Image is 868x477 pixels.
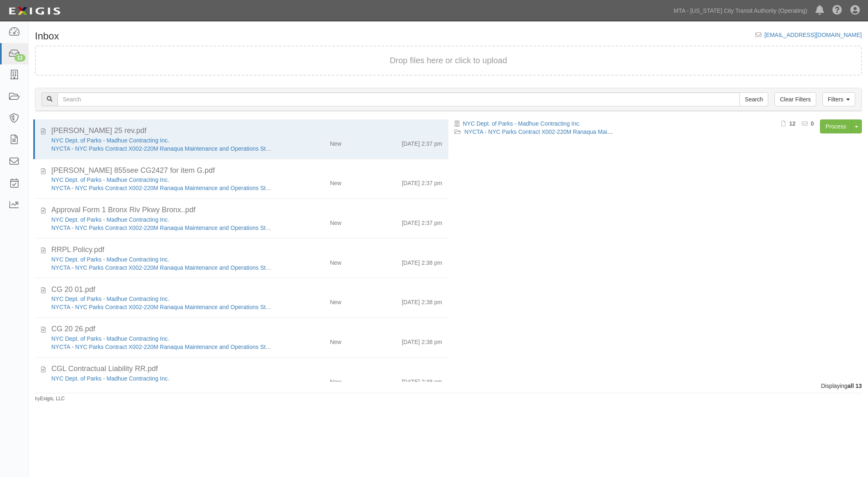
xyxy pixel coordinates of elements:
a: Clear Filters [774,92,816,106]
a: NYC Dept. of Parks - Madhue Contracting Inc. [51,335,169,342]
b: all 13 [847,383,862,389]
i: Help Center - Complianz [832,6,842,16]
div: [DATE] 2:38 pm [402,335,442,346]
img: logo-5460c22ac91f19d4615b14bd174203de0afe785f0fc80cf4dbbc73dc1793850b.png [6,4,63,18]
a: MTA - [US_STATE] City Transit Authority (Operating) [670,2,811,19]
div: 13 [14,54,25,62]
div: NYC Dept. of Parks - Madhue Contracting Inc. [51,295,274,303]
div: Displaying [29,382,868,390]
div: [DATE] 2:38 pm [402,374,442,386]
a: NYCTA - NYC Parks Contract X002-220M Ranaqua Maintenance and Operations Storehouse Ramp Reconstru... [51,225,392,231]
div: ACORD 25 rev.pdf [51,126,442,136]
a: NYC Dept. of Parks - Madhue Contracting Inc. [51,216,169,223]
div: [DATE] 2:37 pm [402,136,442,148]
div: New [330,374,341,386]
div: New [330,295,341,306]
div: NYCTA - NYC Parks Contract X002-220M Ranaqua Maintenance and Operations Storehouse Ramp Reconstru... [51,264,274,272]
div: NYC Dept. of Parks - Madhue Contracting Inc. [51,136,274,144]
div: NYCTA - NYC Parks Contract X002-220M Ranaqua Maintenance and Operations Storehouse Ramp Reconstru... [51,144,274,153]
a: NYCTA - NYC Parks Contract X002-220M Ranaqua Maintenance and Operations Storehouse Ramp Reconstru... [51,344,392,350]
input: Search [739,92,768,106]
div: NYCTA - NYC Parks Contract X002-220M Ranaqua Maintenance and Operations Storehouse Ramp Reconstru... [51,184,274,192]
a: [EMAIL_ADDRESS][DOMAIN_NAME] [765,32,862,38]
a: Exigis, LLC [40,396,65,401]
div: CGL Contractual Liability RR.pdf [51,364,442,374]
a: NYCTA - NYC Parks Contract X002-220M Ranaqua Maintenance and Operations Storehouse Ramp Reconstru... [51,264,392,271]
div: RRPL Policy.pdf [51,245,442,255]
a: NYC Dept. of Parks - Madhue Contracting Inc. [51,137,169,144]
div: NYCTA - NYC Parks Contract X002-220M Ranaqua Maintenance and Operations Storehouse Ramp Reconstru... [51,303,274,311]
div: [DATE] 2:37 pm [402,216,442,227]
div: New [330,216,341,227]
div: NYC Dept. of Parks - Madhue Contracting Inc. [51,335,274,343]
div: [DATE] 2:38 pm [402,255,442,267]
small: by [35,395,65,402]
div: New [330,136,341,148]
div: NYC Dept. of Parks - Madhue Contracting Inc. [51,374,274,383]
div: New [330,335,341,346]
a: NYCTA - NYC Parks Contract X002-220M Ranaqua Maintenance and Operations Storehouse Ramp Reconstru... [51,145,392,152]
button: Drop files here or click to upload [390,55,507,67]
a: NYC Dept. of Parks - Madhue Contracting Inc. [51,375,169,382]
div: [DATE] 2:37 pm [402,176,442,187]
div: NYCTA - NYC Parks Contract X002-220M Ranaqua Maintenance and Operations Storehouse Ramp Reconstru... [51,224,274,232]
input: Search [57,92,740,106]
a: NYC Dept. of Parks - Madhue Contracting Inc. [51,177,169,183]
b: 12 [789,120,796,127]
div: NYC Dept. of Parks - Madhue Contracting Inc. [51,255,274,264]
a: NYC Dept. of Parks - Madhue Contracting Inc. [51,256,169,263]
div: CG 20 01.pdf [51,284,442,295]
a: NYCTA - NYC Parks Contract X002-220M Ranaqua Maintenance and Operations Storehouse Ramp Reconstru... [51,304,392,310]
div: New [330,176,341,187]
div: NYC Dept. of Parks - Madhue Contracting Inc. [51,176,274,184]
div: CG 20 26.pdf [51,324,442,335]
a: Filters [822,92,855,106]
a: NYC Dept. of Parks - Madhue Contracting Inc. [51,296,169,302]
b: 0 [811,120,814,127]
h1: Inbox [35,31,59,41]
a: Process [820,119,852,133]
div: Approval Form 1 Bronx Riv Pkwy Bronx..pdf [51,205,442,216]
a: NYC Dept. of Parks - Madhue Contracting Inc. [463,120,581,127]
a: NYCTA - NYC Parks Contract X002-220M Ranaqua Maintenance and Operations Storehouse Ramp Reconstru... [51,185,392,191]
div: NYC Dept. of Parks - Madhue Contracting Inc. [51,216,274,224]
div: ACORD 855see CG2427 for item G.pdf [51,165,442,176]
div: New [330,255,341,267]
a: NYCTA - NYC Parks Contract X002-220M Ranaqua Maintenance and Operations Storehouse Ramp Reconstru... [464,128,805,135]
div: NYCTA - NYC Parks Contract X002-220M Ranaqua Maintenance and Operations Storehouse Ramp Reconstru... [51,343,274,351]
div: [DATE] 2:38 pm [402,295,442,306]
